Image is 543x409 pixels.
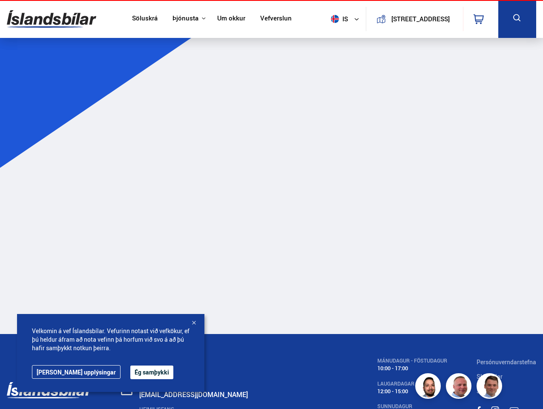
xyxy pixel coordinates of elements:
img: FbJEzSuNWCJXmdc-.webp [478,374,503,400]
a: Persónuverndarstefna [477,358,536,366]
div: LAUGARDAGAR [377,381,447,387]
button: is [328,6,366,32]
img: nhp88E3Fdnt1Opn2.png [417,374,442,400]
a: Um okkur [217,14,245,23]
div: SENDA SKILABOÐ [139,382,348,388]
a: [EMAIL_ADDRESS][DOMAIN_NAME] [139,390,248,399]
span: is [328,15,349,23]
button: Þjónusta [172,14,198,23]
img: siFngHWaQ9KaOqBr.png [447,374,473,400]
a: Söluskrá [132,14,158,23]
img: svg+xml;base64,PHN2ZyB4bWxucz0iaHR0cDovL3d3dy53My5vcmcvMjAwMC9zdmciIHdpZHRoPSI1MTIiIGhlaWdodD0iNT... [331,15,339,23]
a: [PERSON_NAME] upplýsingar [32,365,121,379]
button: Ég samþykki [130,366,173,379]
button: Opna LiveChat spjallviðmót [7,3,32,29]
div: 12:00 - 15:00 [377,388,447,395]
span: Velkomin á vef Íslandsbílar. Vefurinn notast við vefkökur, ef þú heldur áfram að nota vefinn þá h... [32,327,190,352]
img: G0Ugv5HjCgRt.svg [7,5,96,33]
a: Skilmalar [477,372,503,380]
a: Vefverslun [260,14,292,23]
button: [STREET_ADDRESS] [389,15,452,23]
a: [STREET_ADDRESS] [371,7,458,31]
div: 10:00 - 17:00 [377,365,447,372]
div: MÁNUDAGUR - FÖSTUDAGUR [377,358,447,364]
div: SÍMI [139,358,348,364]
